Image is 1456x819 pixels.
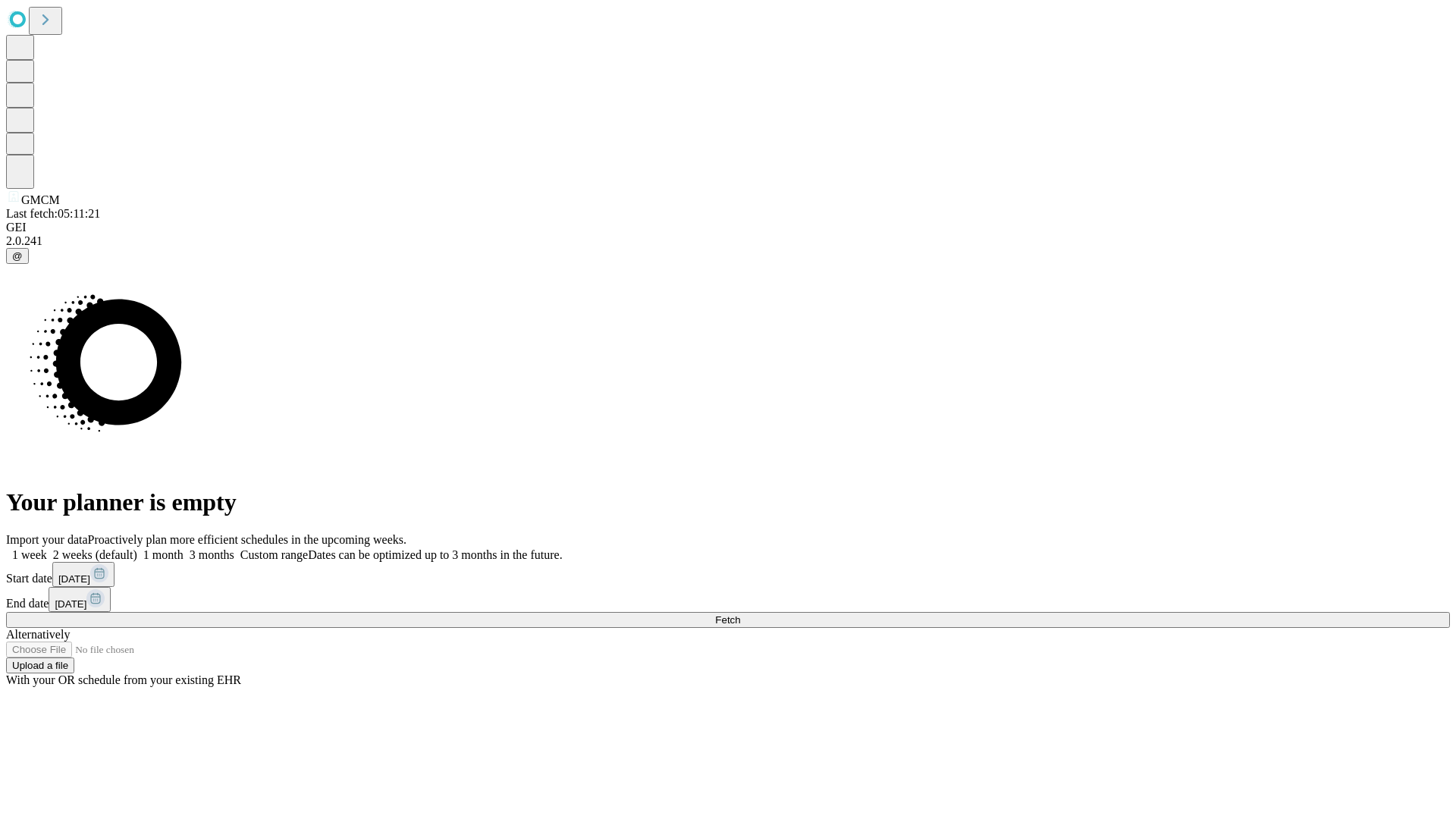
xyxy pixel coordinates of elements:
[12,548,47,561] span: 1 week
[6,488,1450,516] h1: Your planner is empty
[6,234,1450,248] div: 2.0.241
[88,533,406,546] span: Proactively plan more efficient schedules in the upcoming weeks.
[6,562,1450,587] div: Start date
[6,207,100,220] span: Last fetch: 05:11:21
[190,548,234,561] span: 3 months
[6,221,1450,234] div: GEI
[240,548,308,561] span: Custom range
[52,562,115,587] button: [DATE]
[6,657,74,673] button: Upload a file
[308,548,562,561] span: Dates can be optimized up to 3 months in the future.
[58,573,90,585] span: [DATE]
[53,548,137,561] span: 2 weeks (default)
[6,248,29,264] button: @
[6,673,241,686] span: With your OR schedule from your existing EHR
[143,548,184,561] span: 1 month
[12,250,23,262] span: @
[6,612,1450,628] button: Fetch
[49,587,111,612] button: [DATE]
[21,193,60,206] span: GMCM
[715,614,740,626] span: Fetch
[6,533,88,546] span: Import your data
[6,628,70,641] span: Alternatively
[6,587,1450,612] div: End date
[55,598,86,610] span: [DATE]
